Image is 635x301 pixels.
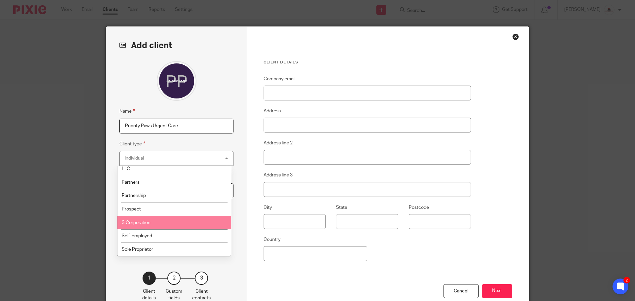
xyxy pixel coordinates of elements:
span: Partnership [122,193,146,198]
span: LLC [122,167,130,171]
span: Sole Proprietor [122,247,153,252]
label: Address line 2 [264,140,293,146]
span: Self-employed [122,234,152,238]
span: Prospect [122,207,141,211]
label: State [336,204,347,211]
label: City [264,204,272,211]
label: Name [119,107,135,115]
label: Client type [119,140,145,148]
span: S Corporation [122,220,150,225]
button: Next [482,284,512,298]
div: 3 [195,272,208,285]
h3: Client details [264,60,471,65]
label: Country [264,236,280,243]
span: Partners [122,180,140,185]
label: Address [264,108,281,114]
label: Postcode [409,204,429,211]
label: Address line 3 [264,172,293,178]
div: Close this dialog window [512,33,519,40]
div: 2 [167,272,181,285]
div: 1 [143,272,156,285]
label: Company email [264,76,295,82]
div: Individual [125,156,144,161]
div: Cancel [444,284,479,298]
div: 2 [623,277,630,283]
h2: Add client [119,40,233,51]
